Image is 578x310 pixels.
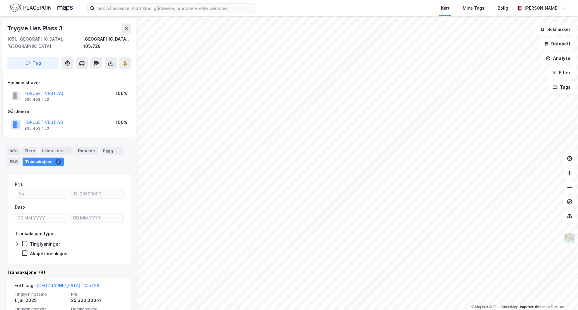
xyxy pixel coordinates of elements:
[101,147,123,155] div: Bygg
[15,204,25,211] div: Dato
[539,38,576,50] button: Datasett
[116,119,127,126] div: 100%
[40,147,73,155] div: Leietakere
[30,241,60,247] div: Tinglysninger
[14,282,99,292] div: Fritt salg -
[71,292,124,297] span: Pris
[76,147,98,155] div: Datasett
[15,189,68,198] input: Fra
[520,305,550,309] a: Improve this map
[71,189,123,198] input: Til 25600000
[7,269,131,276] div: Transaksjoner (4)
[22,147,37,155] div: Eiere
[547,67,576,79] button: Filter
[524,5,559,12] div: [PERSON_NAME]
[36,283,99,288] a: [GEOGRAPHIC_DATA], 105/728
[14,292,67,297] span: Tinglysningsdato
[7,147,20,155] div: Info
[24,126,49,131] div: 935 453 453
[14,297,67,304] div: 1. juli 2025
[55,159,61,165] div: 4
[548,281,578,310] iframe: Chat Widget
[71,213,123,223] input: DD.MM.YYYY
[10,3,73,13] img: logo.f888ab2527a4732fd821a326f86c7f29.svg
[7,23,64,33] div: Trygve Lies Plass 3
[15,230,53,237] div: Transaksjonstype
[7,158,20,166] div: ESG
[71,297,124,304] div: 25 600 000 kr
[535,23,576,35] button: Bokmerker
[65,148,71,154] div: 1
[116,90,127,97] div: 100%
[548,81,576,93] button: Tags
[15,213,68,223] input: DD.MM.YYYY
[8,79,131,86] div: Hjemmelshaver
[489,305,518,309] a: OpenStreetMap
[15,181,23,188] div: Pris
[8,108,131,115] div: Gårdeiere
[95,4,256,13] input: Søk på adresse, matrikkel, gårdeiere, leietakere eller personer
[24,97,49,102] div: 935 453 453
[7,57,59,69] button: Tag
[114,148,120,154] div: 3
[548,281,578,310] div: Kontrollprogram for chat
[471,305,488,309] a: Mapbox
[30,251,67,256] div: Aksjetransaksjon
[23,158,64,166] div: Transaksjoner
[541,52,576,64] button: Analyse
[441,5,449,12] div: Kart
[498,5,508,12] div: Bolig
[7,35,83,50] div: 1051, [GEOGRAPHIC_DATA], [GEOGRAPHIC_DATA]
[564,232,575,244] img: Z
[463,5,484,12] div: Mine Tags
[83,35,131,50] div: [GEOGRAPHIC_DATA], 105/728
